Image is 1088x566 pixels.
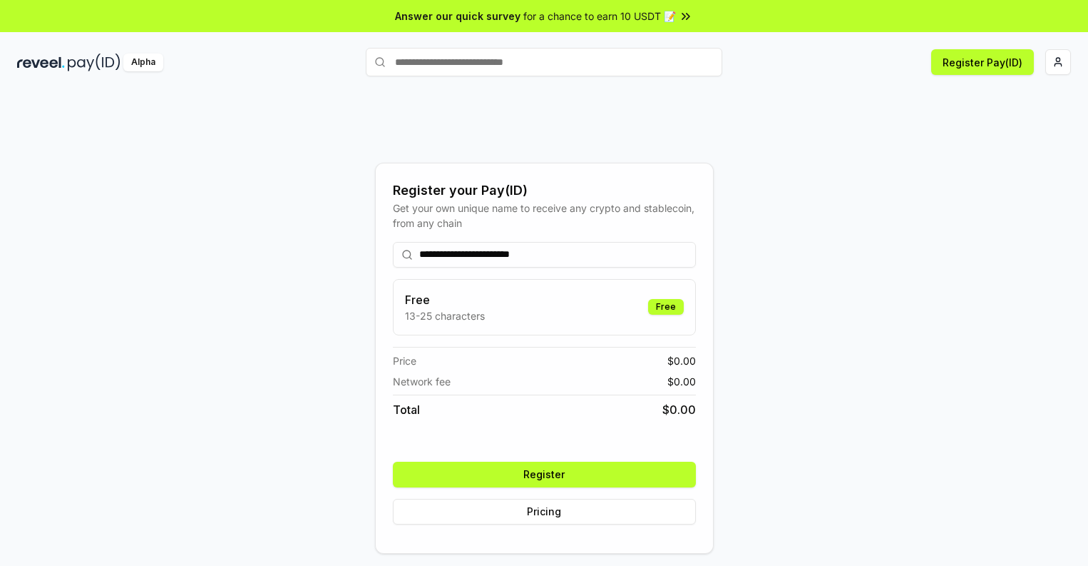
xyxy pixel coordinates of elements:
[123,54,163,71] div: Alpha
[931,49,1034,75] button: Register Pay(ID)
[662,401,696,418] span: $ 0.00
[405,308,485,323] p: 13-25 characters
[17,54,65,71] img: reveel_dark
[393,181,696,201] div: Register your Pay(ID)
[393,353,416,368] span: Price
[393,401,420,418] span: Total
[393,499,696,525] button: Pricing
[523,9,676,24] span: for a chance to earn 10 USDT 📝
[667,353,696,368] span: $ 0.00
[393,462,696,487] button: Register
[393,374,451,389] span: Network fee
[395,9,520,24] span: Answer our quick survey
[393,201,696,231] div: Get your own unique name to receive any crypto and stablecoin, from any chain
[648,299,684,315] div: Free
[667,374,696,389] span: $ 0.00
[68,54,120,71] img: pay_id
[405,291,485,308] h3: Free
